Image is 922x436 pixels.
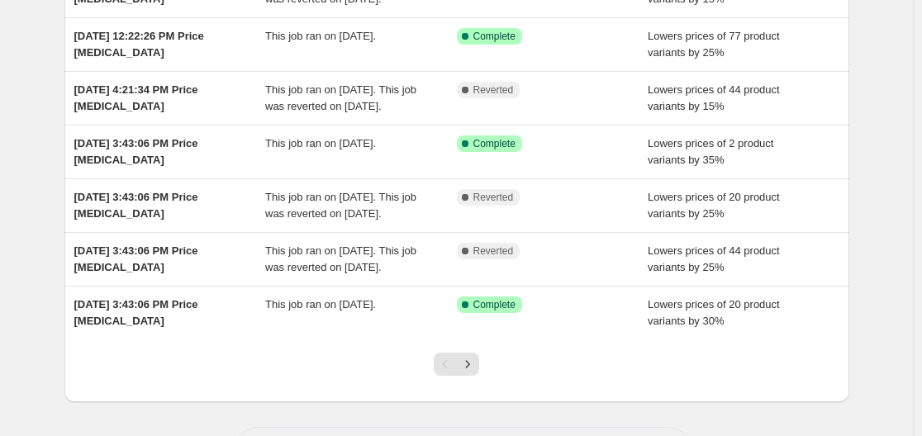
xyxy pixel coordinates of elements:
[74,83,198,112] span: [DATE] 4:21:34 PM Price [MEDICAL_DATA]
[648,298,780,327] span: Lowers prices of 20 product variants by 30%
[648,191,780,220] span: Lowers prices of 20 product variants by 25%
[265,191,416,220] span: This job ran on [DATE]. This job was reverted on [DATE].
[74,191,198,220] span: [DATE] 3:43:06 PM Price [MEDICAL_DATA]
[265,83,416,112] span: This job ran on [DATE]. This job was reverted on [DATE].
[648,244,780,273] span: Lowers prices of 44 product variants by 25%
[74,137,198,166] span: [DATE] 3:43:06 PM Price [MEDICAL_DATA]
[74,244,198,273] span: [DATE] 3:43:06 PM Price [MEDICAL_DATA]
[456,353,479,376] button: Next
[648,83,780,112] span: Lowers prices of 44 product variants by 15%
[74,30,204,59] span: [DATE] 12:22:26 PM Price [MEDICAL_DATA]
[473,298,516,311] span: Complete
[473,191,514,204] span: Reverted
[74,298,198,327] span: [DATE] 3:43:06 PM Price [MEDICAL_DATA]
[265,298,376,310] span: This job ran on [DATE].
[648,30,780,59] span: Lowers prices of 77 product variants by 25%
[648,137,773,166] span: Lowers prices of 2 product variants by 35%
[434,353,479,376] nav: Pagination
[265,30,376,42] span: This job ran on [DATE].
[473,244,514,258] span: Reverted
[473,137,516,150] span: Complete
[473,83,514,97] span: Reverted
[265,137,376,149] span: This job ran on [DATE].
[265,244,416,273] span: This job ran on [DATE]. This job was reverted on [DATE].
[473,30,516,43] span: Complete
